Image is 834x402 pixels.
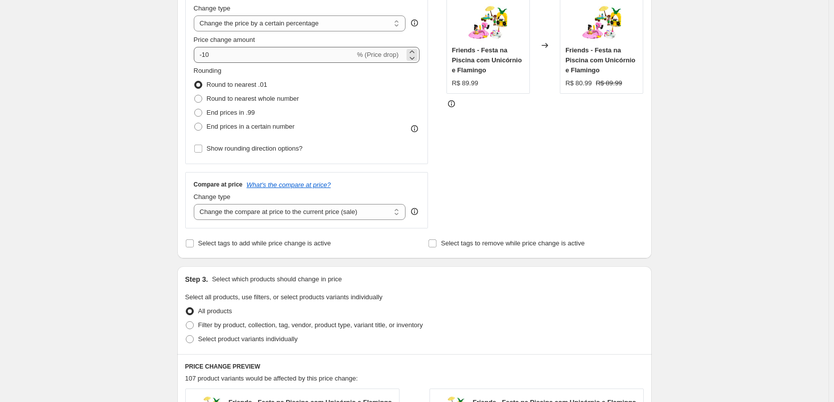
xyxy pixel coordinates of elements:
[452,46,522,74] span: Friends - Festa na Piscina com Unicórnio e Flamingo
[194,181,243,189] h3: Compare at price
[441,239,585,247] span: Select tags to remove while price change is active
[198,335,298,343] span: Select product variants individually
[565,78,592,88] div: R$ 80.99
[452,78,478,88] div: R$ 89.99
[468,2,508,42] img: Novo_80x.jpg
[212,274,342,284] p: Select which products should change in price
[185,375,358,382] span: 107 product variants would be affected by this price change:
[185,363,644,371] h6: PRICE CHANGE PREVIEW
[596,78,622,88] strike: R$ 89.99
[207,95,299,102] span: Round to nearest whole number
[207,109,255,116] span: End prices in .99
[194,193,231,201] span: Change type
[185,293,383,301] span: Select all products, use filters, or select products variants individually
[194,4,231,12] span: Change type
[207,81,267,88] span: Round to nearest .01
[194,47,355,63] input: -15
[247,181,331,189] button: What's the compare at price?
[207,123,295,130] span: End prices in a certain number
[357,51,399,58] span: % (Price drop)
[194,36,255,43] span: Price change amount
[565,46,635,74] span: Friends - Festa na Piscina com Unicórnio e Flamingo
[410,18,419,28] div: help
[194,67,222,74] span: Rounding
[185,274,208,284] h2: Step 3.
[198,307,232,315] span: All products
[410,206,419,216] div: help
[198,321,423,329] span: Filter by product, collection, tag, vendor, product type, variant title, or inventory
[207,145,303,152] span: Show rounding direction options?
[582,2,622,42] img: Novo_80x.jpg
[198,239,331,247] span: Select tags to add while price change is active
